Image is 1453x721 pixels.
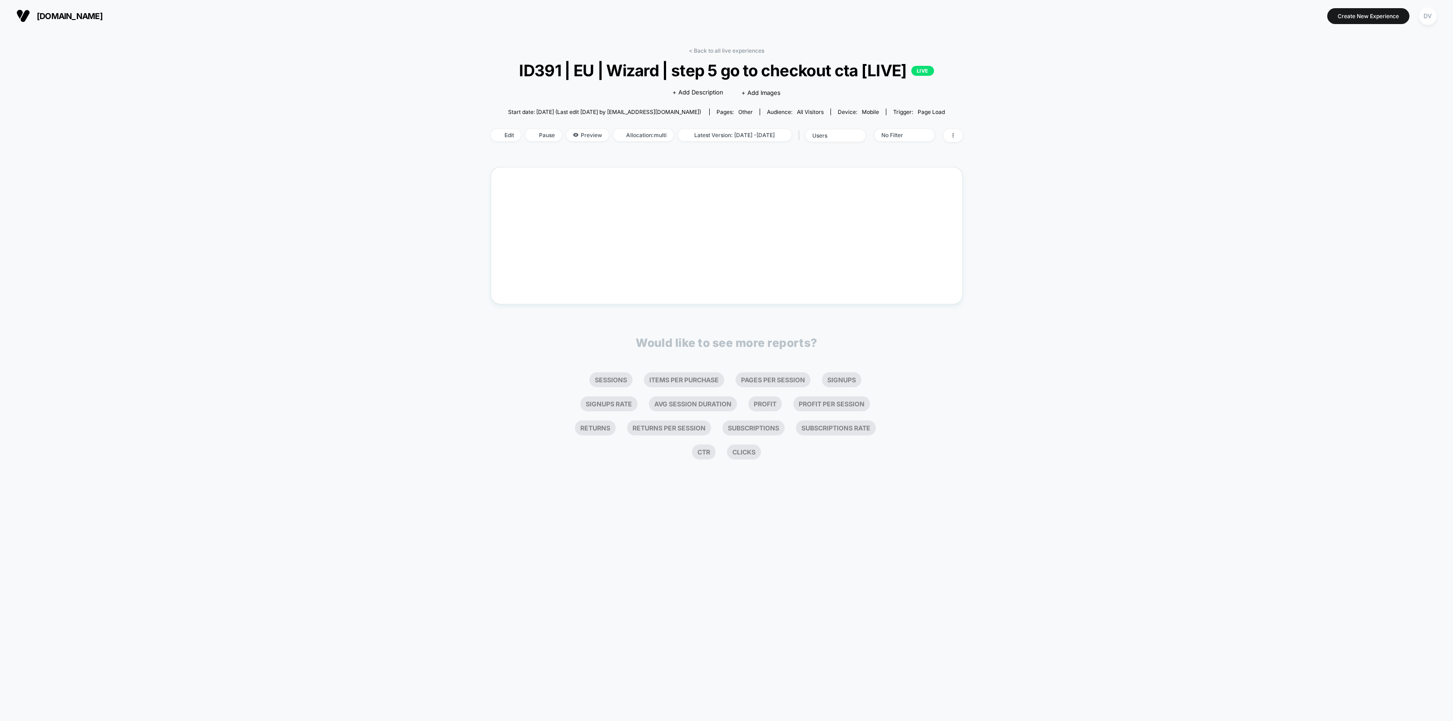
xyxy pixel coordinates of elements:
[741,89,781,96] span: + Add Images
[508,109,701,115] span: Start date: [DATE] (Last edit [DATE] by [EMAIL_ADDRESS][DOMAIN_NAME])
[692,444,716,459] li: Ctr
[491,129,521,141] span: Edit
[636,336,817,350] p: Would like to see more reports?
[918,109,945,115] span: Page Load
[580,396,638,411] li: Signups Rate
[881,132,918,138] div: No Filter
[672,88,723,97] span: + Add Description
[893,109,945,115] div: Trigger:
[14,9,105,23] button: [DOMAIN_NAME]
[738,109,753,115] span: other
[689,47,764,54] a: < Back to all live experiences
[727,444,761,459] li: Clicks
[722,420,785,435] li: Subscriptions
[1416,7,1439,25] button: DV
[812,132,849,139] div: users
[911,66,934,76] p: LIVE
[16,9,30,23] img: Visually logo
[678,129,791,141] span: Latest Version: [DATE] - [DATE]
[862,109,879,115] span: mobile
[575,420,616,435] li: Returns
[796,420,876,435] li: Subscriptions Rate
[514,61,939,80] span: ID391 | EU | Wizard | step 5 go to checkout cta [LIVE]
[649,396,737,411] li: Avg Session Duration
[644,372,724,387] li: Items Per Purchase
[767,109,824,115] div: Audience:
[627,420,711,435] li: Returns Per Session
[748,396,782,411] li: Profit
[1419,7,1437,25] div: DV
[822,372,861,387] li: Signups
[525,129,562,141] span: Pause
[793,396,870,411] li: Profit Per Session
[797,109,824,115] span: All Visitors
[589,372,633,387] li: Sessions
[1327,8,1409,24] button: Create New Experience
[796,129,806,142] span: |
[717,109,753,115] div: Pages:
[37,11,103,21] span: [DOMAIN_NAME]
[566,129,609,141] span: Preview
[830,109,886,115] span: Device:
[736,372,811,387] li: Pages Per Session
[613,129,673,141] span: Allocation: multi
